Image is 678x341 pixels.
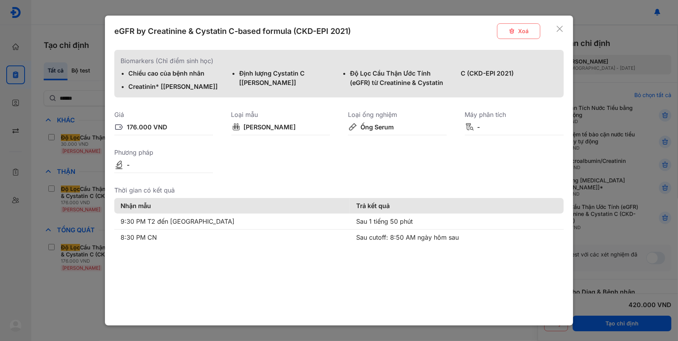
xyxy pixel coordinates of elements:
div: Chiều cao của bệnh nhân [128,69,225,78]
div: Phương pháp [114,148,213,157]
div: Loại ống nghiệm [348,110,447,119]
td: Sau cutoff: 8:50 AM ngày hôm sau [350,230,564,246]
div: Biomarkers (Chỉ điểm sinh học) [121,56,557,65]
div: - [127,160,130,170]
div: Giá [114,110,213,119]
div: [PERSON_NAME] [244,122,296,132]
div: 176.000 VND [127,122,167,132]
div: Thời gian có kết quả [114,186,564,195]
button: Xoá [497,23,540,39]
th: Nhận mẫu [114,198,350,214]
th: Trả kết quả [350,198,564,214]
div: - [477,122,480,132]
div: Creatinin* [[PERSON_NAME]] [128,82,225,91]
div: Định lượng Cystatin C [[PERSON_NAME]] [239,69,336,87]
div: Độ Lọc Cầu Thận Ước Tính (eGFR) từ Creatinine & Cystatin C (CKD-EPI 2021) [350,69,557,91]
div: Máy phân tích [465,110,564,119]
div: eGFR by Creatinine & Cystatin C-based formula (CKD-EPI 2021) [114,26,351,37]
div: Loại mẫu [231,110,330,119]
div: Ống Serum [360,122,394,132]
td: Sau 1 tiếng 50 phút [350,214,564,230]
td: 9:30 PM T2 đến [GEOGRAPHIC_DATA] [114,214,350,230]
td: 8:30 PM CN [114,230,350,246]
